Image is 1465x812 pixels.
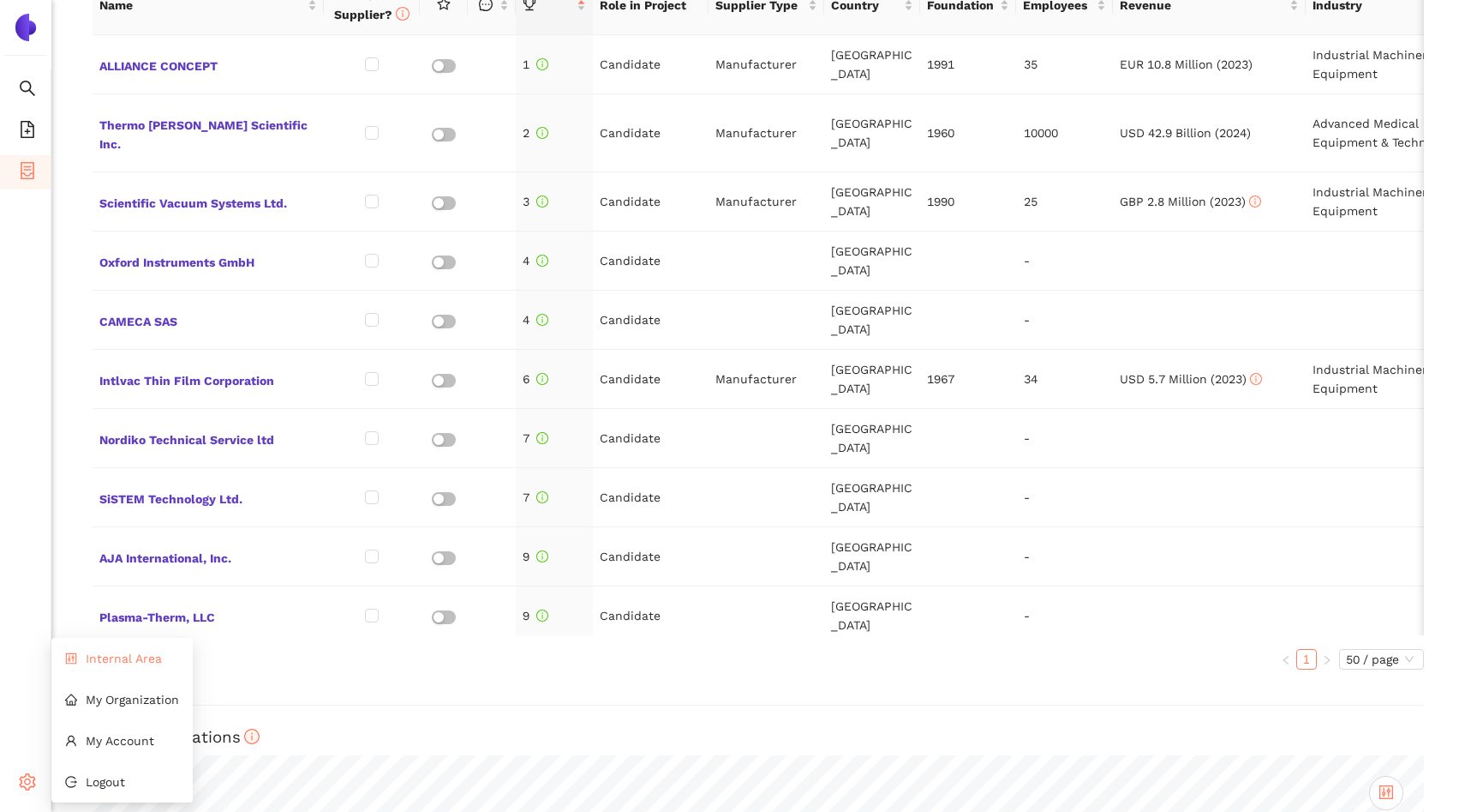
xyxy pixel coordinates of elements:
li: Previous Page [1276,649,1296,670]
h3: Supplier Locations [93,726,1424,749]
span: My Organization [86,693,179,707]
span: info-circle [536,314,548,326]
span: info-circle [1249,195,1261,208]
td: Manufacturer [709,35,824,94]
td: 1967 [920,350,1016,409]
td: - [1017,291,1113,350]
span: Logout [86,775,125,789]
span: info-circle [1250,373,1262,385]
span: home [65,694,77,706]
button: left [1276,649,1296,670]
span: info-circle [244,729,260,745]
span: 3 [523,195,548,208]
td: - [1017,527,1113,586]
span: 4 [523,313,548,327]
li: 1 [1296,649,1317,670]
td: Candidate [593,586,709,646]
span: setting [19,767,36,802]
td: - [1017,409,1113,468]
span: info-circle [396,7,410,21]
span: CAMECA SAS [99,309,317,331]
span: 9 [523,609,548,623]
span: ALLIANCE CONCEPT [99,53,317,75]
td: [GEOGRAPHIC_DATA] [824,409,920,468]
span: 9 [523,550,548,563]
span: Internal Area [86,652,162,665]
span: GBP 2.8 Million (2023) [1120,195,1261,208]
span: user [65,735,77,747]
td: [GEOGRAPHIC_DATA] [824,350,920,409]
td: [GEOGRAPHIC_DATA] [824,527,920,586]
li: Next Page [1317,649,1337,670]
span: USD 42.9 Billion (2024) [1120,126,1251,140]
span: 50 / page [1346,650,1417,669]
span: USD 5.7 Million (2023) [1120,372,1262,386]
td: Candidate [593,291,709,350]
td: 1990 [920,172,1016,232]
span: AJA International, Inc. [99,545,317,568]
span: EUR 10.8 Million (2023) [1120,57,1253,71]
td: - [1017,586,1113,646]
span: info-circle [536,550,548,562]
img: Logo [12,14,39,41]
span: 7 [523,431,548,445]
span: info-circle [536,373,548,385]
td: Candidate [593,468,709,527]
td: - [1017,468,1113,527]
span: file-add [19,115,36,149]
td: Manufacturer [709,172,824,232]
span: control [1378,785,1394,800]
td: Manufacturer [709,350,824,409]
span: info-circle [536,610,548,622]
td: [GEOGRAPHIC_DATA] [824,94,920,172]
td: Candidate [593,232,709,291]
span: Intlvac Thin Film Corporation [99,368,317,390]
span: My Account [86,734,154,748]
span: Thermo [PERSON_NAME] Scientific Inc. [99,112,317,153]
span: 7 [523,490,548,504]
td: 1991 [920,35,1016,94]
span: right [1322,655,1332,665]
span: Nordiko Technical Service ltd [99,427,317,449]
span: 1 [523,57,548,71]
span: Oxford Instruments GmbH [99,250,317,272]
span: search [19,74,36,108]
td: 34 [1017,350,1113,409]
span: info-circle [536,255,548,267]
td: Candidate [593,94,709,172]
td: [GEOGRAPHIC_DATA] [824,586,920,646]
td: Candidate [593,527,709,586]
span: Scientific Vacuum Systems Ltd. [99,190,317,213]
button: right [1317,649,1337,670]
td: Candidate [593,172,709,232]
span: info-circle [536,432,548,444]
span: SiSTEM Technology Ltd. [99,486,317,508]
td: Candidate [593,35,709,94]
span: 4 [523,254,548,268]
td: 10000 [1017,94,1113,172]
span: info-circle [536,195,548,208]
td: [GEOGRAPHIC_DATA] [824,468,920,527]
td: Candidate [593,409,709,468]
span: info-circle [536,127,548,139]
td: [GEOGRAPHIC_DATA] [824,35,920,94]
span: info-circle [536,491,548,503]
td: [GEOGRAPHIC_DATA] [824,291,920,350]
td: - [1017,232,1113,291]
span: logout [65,776,77,788]
span: container [19,156,36,190]
span: 6 [523,372,548,386]
td: 1960 [920,94,1016,172]
td: 35 [1017,35,1113,94]
td: [GEOGRAPHIC_DATA] [824,172,920,232]
div: Page Size [1339,649,1424,670]
td: Manufacturer [709,94,824,172]
span: control [65,653,77,665]
td: 25 [1017,172,1113,232]
td: [GEOGRAPHIC_DATA] [824,232,920,291]
span: 2 [523,126,548,140]
span: left [1281,655,1291,665]
span: Plasma-Therm, LLC [99,604,317,627]
span: info-circle [536,58,548,70]
td: Candidate [593,350,709,409]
